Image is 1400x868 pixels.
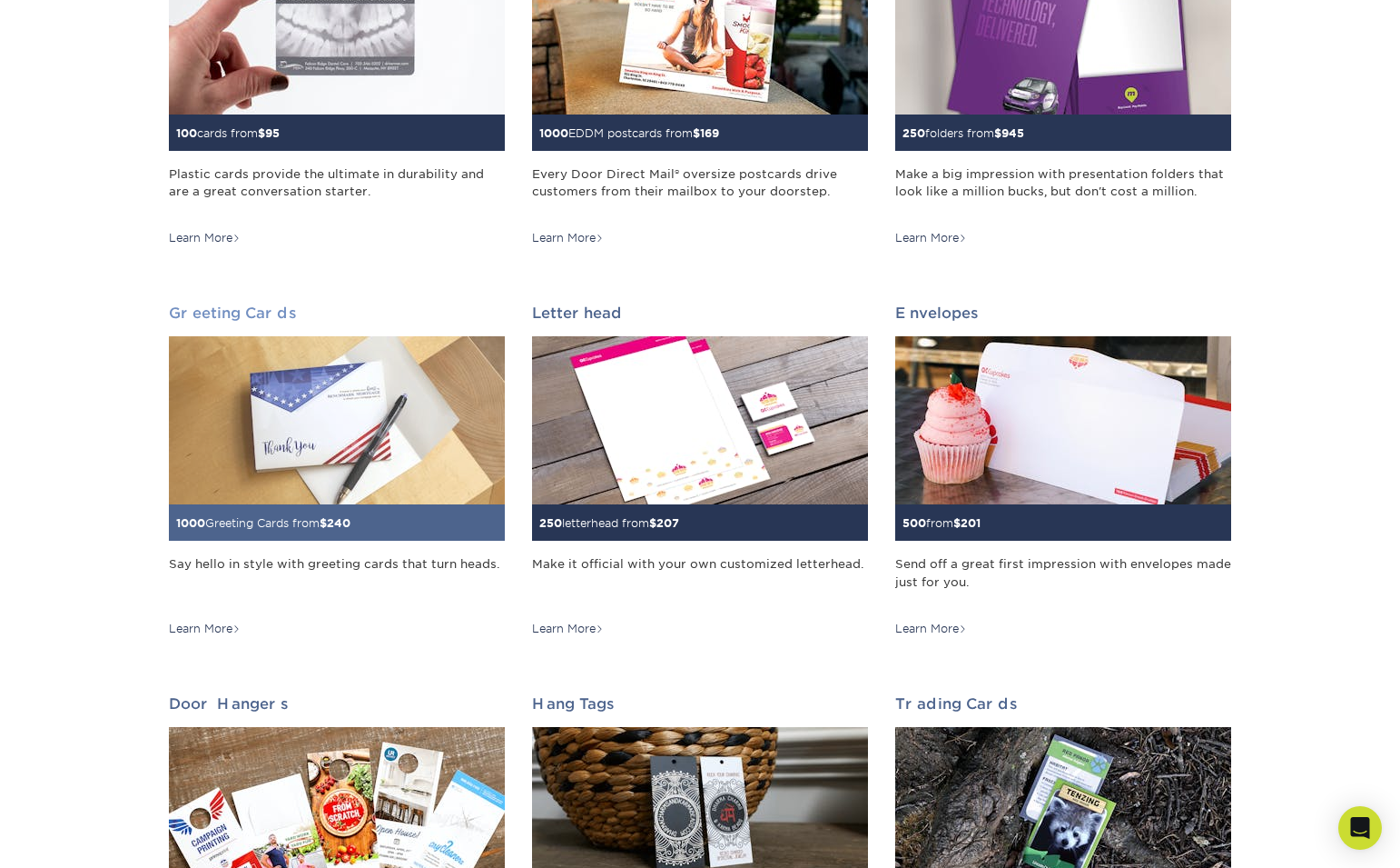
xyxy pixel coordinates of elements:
[169,304,505,322] h2: Greeting Cards
[169,555,505,608] div: Say hello in style with greeting cards that turn heads.
[169,230,241,246] div: Learn More
[320,516,327,530] span: $
[532,165,868,218] div: Every Door Direct Mail® oversize postcards drive customers from their mailbox to your doorstep.
[895,304,1231,322] h2: Envelopes
[327,516,350,530] span: 240
[895,336,1231,504] img: Envelopes
[532,304,868,637] a: Letterhead 250letterhead from$207 Make it official with your own customized letterhead. Learn More
[649,516,656,530] span: $
[532,555,868,608] div: Make it official with your own customized letterhead.
[539,516,562,530] span: 250
[176,126,197,140] span: 100
[693,126,700,140] span: $
[169,165,505,218] div: Plastic cards provide the ultimate in durability and are a great conversation starter.
[1338,806,1382,850] div: Open Intercom Messenger
[895,304,1231,637] a: Envelopes 500from$201 Send off a great first impression with envelopes made just for you. Learn More
[656,516,679,530] span: 207
[902,126,1024,140] small: folders from
[895,621,967,637] div: Learn More
[532,230,604,246] div: Learn More
[169,695,505,713] h2: Door Hangers
[539,126,568,140] span: 1000
[176,126,280,140] small: cards from
[902,516,926,530] span: 500
[895,555,1231,608] div: Send off a great first impression with envelopes made just for you.
[532,304,868,322] h2: Letterhead
[532,621,604,637] div: Learn More
[176,516,350,530] small: Greeting Cards from
[895,230,967,246] div: Learn More
[176,516,205,530] span: 1000
[532,695,868,713] h2: Hang Tags
[169,304,505,637] a: Greeting Cards 1000Greeting Cards from$240 Say hello in style with greeting cards that turn heads...
[539,126,719,140] small: EDDM postcards from
[258,126,265,140] span: $
[169,336,505,504] img: Greeting Cards
[1001,126,1024,140] span: 945
[539,516,679,530] small: letterhead from
[169,621,241,637] div: Learn More
[532,336,868,504] img: Letterhead
[895,695,1231,713] h2: Trading Cards
[953,516,961,530] span: $
[700,126,719,140] span: 169
[895,165,1231,218] div: Make a big impression with presentation folders that look like a million bucks, but don't cost a ...
[994,126,1001,140] span: $
[902,126,925,140] span: 250
[961,516,981,530] span: 201
[902,516,981,530] small: from
[265,126,280,140] span: 95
